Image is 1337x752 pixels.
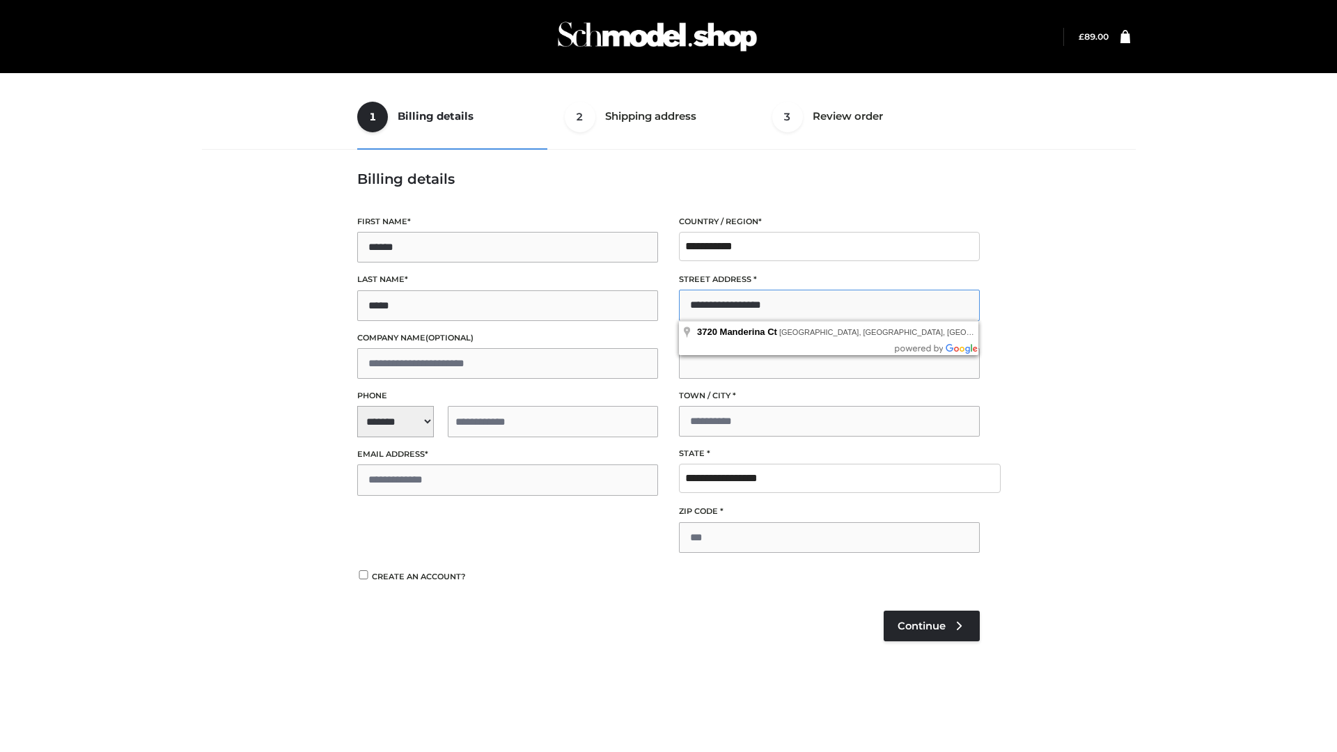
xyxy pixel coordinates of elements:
label: Last name [357,273,658,286]
span: Manderina Ct [720,327,777,337]
label: Street address [679,273,980,286]
label: Email address [357,448,658,461]
bdi: 89.00 [1079,31,1109,42]
label: Phone [357,389,658,402]
span: 3720 [697,327,717,337]
input: Create an account? [357,570,370,579]
a: £89.00 [1079,31,1109,42]
label: Town / City [679,389,980,402]
img: Schmodel Admin 964 [553,9,762,64]
a: Continue [884,611,980,641]
label: Company name [357,331,658,345]
label: Country / Region [679,215,980,228]
label: State [679,447,980,460]
span: £ [1079,31,1084,42]
span: [GEOGRAPHIC_DATA], [GEOGRAPHIC_DATA], [GEOGRAPHIC_DATA] [779,328,1027,336]
span: Create an account? [372,572,466,581]
span: (optional) [425,333,474,343]
label: ZIP Code [679,505,980,518]
h3: Billing details [357,171,980,187]
label: First name [357,215,658,228]
span: Continue [898,620,946,632]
